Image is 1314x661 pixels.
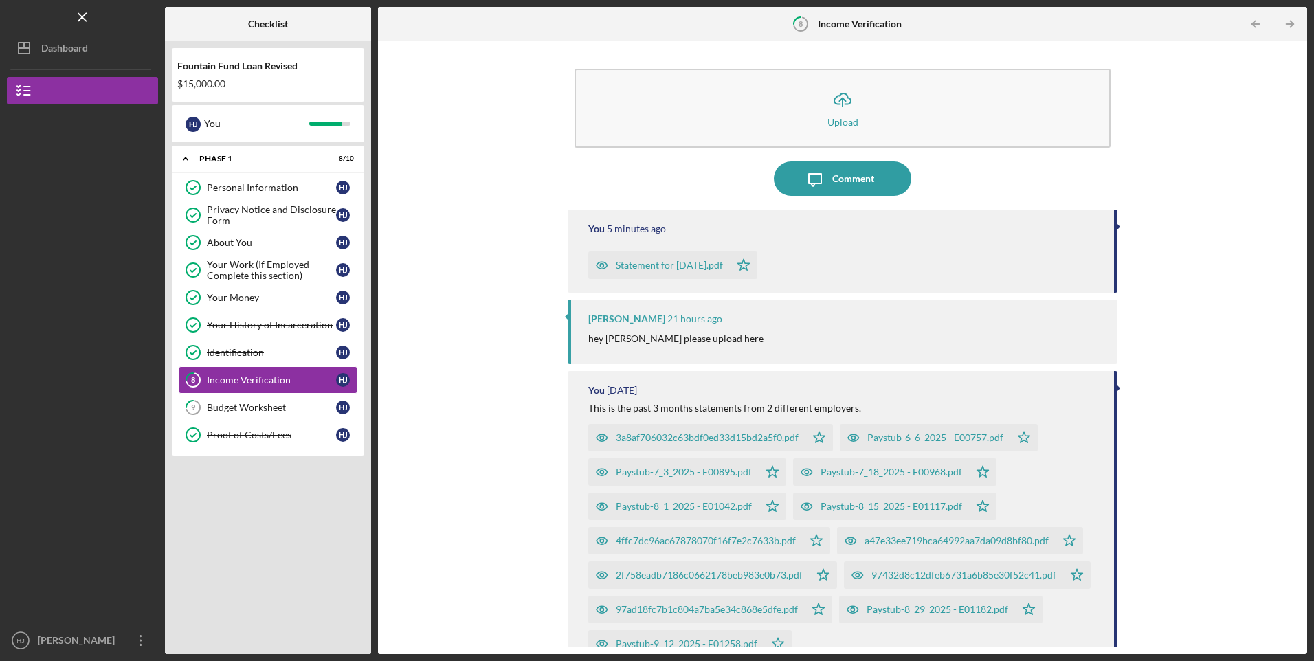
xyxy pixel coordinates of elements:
div: H J [336,208,350,222]
div: H J [336,181,350,194]
button: Paystub-6_6_2025 - E00757.pdf [840,424,1038,451]
div: Phase 1 [199,155,320,163]
p: hey [PERSON_NAME] please upload here [588,331,764,346]
a: 8Income VerificationHJ [179,366,357,394]
div: H J [336,373,350,387]
b: Income Verification [818,19,902,30]
div: H J [336,346,350,359]
div: H J [336,401,350,414]
button: Comment [774,161,911,196]
div: Upload [827,117,858,127]
button: Paystub-8_29_2025 - E01182.pdf [839,596,1043,623]
div: Budget Worksheet [207,402,336,413]
div: Fountain Fund Loan Revised [177,60,359,71]
div: Dashboard [41,34,88,65]
button: Paystub-7_3_2025 - E00895.pdf [588,458,786,486]
div: Paystub-8_15_2025 - E01117.pdf [821,501,962,512]
button: Paystub-8_1_2025 - E01042.pdf [588,493,786,520]
div: H J [336,263,350,277]
a: IdentificationHJ [179,339,357,366]
button: 97432d8c12dfeb6731a6b85e30f52c41.pdf [844,561,1091,589]
button: 97ad18fc7b1c804a7ba5e34c868e5dfe.pdf [588,596,832,623]
b: Checklist [248,19,288,30]
a: Personal InformationHJ [179,174,357,201]
div: [PERSON_NAME] [588,313,665,324]
div: You [588,385,605,396]
div: Your Money [207,292,336,303]
a: 9Budget WorksheetHJ [179,394,357,421]
div: Statement for [DATE].pdf [616,260,723,271]
div: Proof of Costs/Fees [207,429,336,440]
time: 2025-09-15 19:24 [607,385,637,396]
time: 2025-09-24 12:30 [607,223,666,234]
button: Paystub-9_12_2025 - E01258.pdf [588,630,792,658]
div: Your Work (If Employed Complete this section) [207,259,336,281]
button: Dashboard [7,34,158,62]
text: HJ [16,637,25,645]
div: You [204,112,309,135]
div: Privacy Notice and Disclosure Form [207,204,336,226]
div: 2f758eadb7186c0662178beb983e0b73.pdf [616,570,803,581]
button: HJ[PERSON_NAME] [7,627,158,654]
button: Upload [575,69,1110,148]
div: H J [336,291,350,304]
div: Personal Information [207,182,336,193]
button: a47e33ee719bca64992aa7da09d8bf80.pdf [837,527,1083,554]
div: H J [336,428,350,442]
button: 2f758eadb7186c0662178beb983e0b73.pdf [588,561,837,589]
button: 3a8af706032c63bdf0ed33d15bd2a5f0.pdf [588,424,833,451]
div: a47e33ee719bca64992aa7da09d8bf80.pdf [865,535,1049,546]
a: Proof of Costs/FeesHJ [179,421,357,449]
button: 4ffc7dc96ac67878070f16f7e2c7633b.pdf [588,527,830,554]
button: Paystub-8_15_2025 - E01117.pdf [793,493,996,520]
div: Paystub-9_12_2025 - E01258.pdf [616,638,757,649]
div: Your History of Incarceration [207,320,336,330]
button: Paystub-7_18_2025 - E00968.pdf [793,458,996,486]
div: 97432d8c12dfeb6731a6b85e30f52c41.pdf [871,570,1056,581]
div: 97ad18fc7b1c804a7ba5e34c868e5dfe.pdf [616,604,798,615]
div: Identification [207,347,336,358]
a: About YouHJ [179,229,357,256]
time: 2025-09-23 15:08 [667,313,722,324]
div: [PERSON_NAME] [34,627,124,658]
div: Paystub-6_6_2025 - E00757.pdf [867,432,1003,443]
div: Paystub-8_29_2025 - E01182.pdf [867,604,1008,615]
div: Paystub-7_3_2025 - E00895.pdf [616,467,752,478]
div: Paystub-8_1_2025 - E01042.pdf [616,501,752,512]
div: This is the past 3 months statements from 2 different employers. [588,403,861,414]
a: Your Work (If Employed Complete this section)HJ [179,256,357,284]
a: Privacy Notice and Disclosure FormHJ [179,201,357,229]
div: Comment [832,161,874,196]
button: Statement for [DATE].pdf [588,251,757,279]
div: You [588,223,605,234]
div: About You [207,237,336,248]
tspan: 9 [191,403,196,412]
a: Your MoneyHJ [179,284,357,311]
div: 4ffc7dc96ac67878070f16f7e2c7633b.pdf [616,535,796,546]
div: H J [336,236,350,249]
div: Paystub-7_18_2025 - E00968.pdf [821,467,962,478]
a: Your History of IncarcerationHJ [179,311,357,339]
tspan: 8 [191,376,195,385]
div: 8 / 10 [329,155,354,163]
div: $15,000.00 [177,78,359,89]
div: H J [336,318,350,332]
div: H J [186,117,201,132]
div: 3a8af706032c63bdf0ed33d15bd2a5f0.pdf [616,432,799,443]
div: Income Verification [207,374,336,385]
tspan: 8 [799,19,803,28]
